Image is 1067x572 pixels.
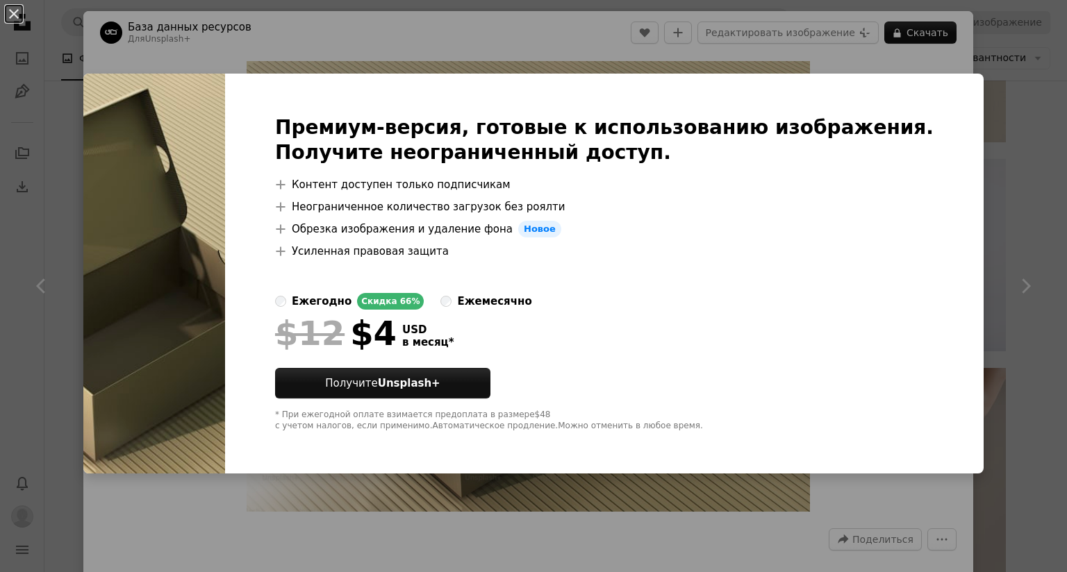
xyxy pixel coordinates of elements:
[524,224,556,234] ya-tr-span: Новое
[292,176,511,193] ya-tr-span: Контент доступен только подписчикам
[535,410,551,419] ya-tr-span: $48
[275,296,286,307] input: ежегодноСкидка 66%
[558,421,703,430] ya-tr-span: Можно отменить в любое время.
[433,421,559,430] ya-tr-span: Автоматическое продление.
[275,315,397,351] div: $4
[402,336,449,348] ya-tr-span: в месяц
[275,368,490,398] a: ПолучитеUnsplash+
[292,221,513,237] ya-tr-span: Обрезка изображения и удаление фона
[275,116,934,139] ya-tr-span: Премиум-версия, готовые к использованию изображения.
[292,199,565,215] ya-tr-span: Неограниченное количество загрузок без роялти
[275,410,535,419] ya-tr-span: * При ежегодной оплате взимается предоплата в размере
[361,296,420,306] ya-tr-span: Скидка 66%
[292,243,449,260] ya-tr-span: Усиленная правовая защита
[402,323,427,336] ya-tr-span: USD
[275,421,433,430] ya-tr-span: с учетом налогов, если применимо.
[457,295,531,308] ya-tr-span: ежемесячно
[325,377,378,389] ya-tr-span: Получите
[378,377,440,389] ya-tr-span: Unsplash+
[292,295,351,308] ya-tr-span: ежегодно
[440,296,452,307] input: ежемесячно
[275,141,671,164] ya-tr-span: Получите неограниченный доступ.
[83,74,225,473] img: premium_photo-1731628562457-537a471c1137
[275,315,345,351] span: $12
